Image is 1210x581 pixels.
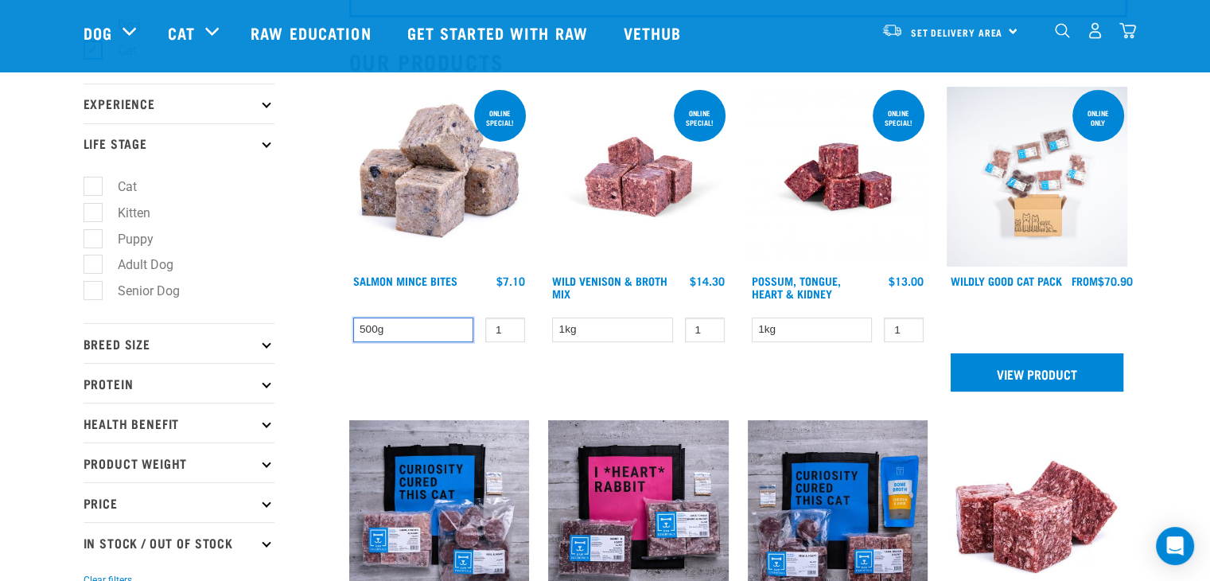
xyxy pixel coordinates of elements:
[748,87,928,267] img: Possum Tongue Heart Kidney 1682
[353,278,457,283] a: Salmon Mince Bites
[349,87,530,267] img: 1141 Salmon Mince 01
[485,318,525,342] input: 1
[1072,101,1124,135] div: ONLINE ONLY
[391,1,608,64] a: Get started with Raw
[1087,22,1103,39] img: user.png
[1055,23,1070,38] img: home-icon-1@2x.png
[92,255,180,275] label: Adult Dog
[911,29,1003,35] span: Set Delivery Area
[84,84,274,123] p: Experience
[947,87,1127,267] img: Cat 0 2sec
[474,101,526,135] div: ONLINE SPECIAL!
[84,123,274,163] p: Life Stage
[84,522,274,562] p: In Stock / Out Of Stock
[873,101,924,135] div: ONLINE SPECIAL!
[84,482,274,522] p: Price
[92,203,157,223] label: Kitten
[1072,275,1133,287] div: $70.90
[881,23,903,37] img: van-moving.png
[552,278,667,296] a: Wild Venison & Broth Mix
[951,278,1062,283] a: Wildly Good Cat Pack
[1156,527,1194,565] div: Open Intercom Messenger
[84,443,274,482] p: Product Weight
[889,275,924,287] div: $13.00
[608,1,702,64] a: Vethub
[1119,22,1136,39] img: home-icon@2x.png
[685,318,725,342] input: 1
[1072,278,1098,283] span: FROM
[92,229,160,249] label: Puppy
[92,177,143,197] label: Cat
[690,275,725,287] div: $14.30
[84,363,274,403] p: Protein
[496,275,525,287] div: $7.10
[84,323,274,363] p: Breed Size
[84,21,112,45] a: Dog
[92,281,186,301] label: Senior Dog
[168,21,195,45] a: Cat
[951,353,1123,392] a: View Product
[884,318,924,342] input: 1
[752,278,841,296] a: Possum, Tongue, Heart & Kidney
[674,101,726,135] div: ONLINE SPECIAL!
[548,87,729,267] img: Vension and heart
[84,403,274,443] p: Health Benefit
[235,1,391,64] a: Raw Education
